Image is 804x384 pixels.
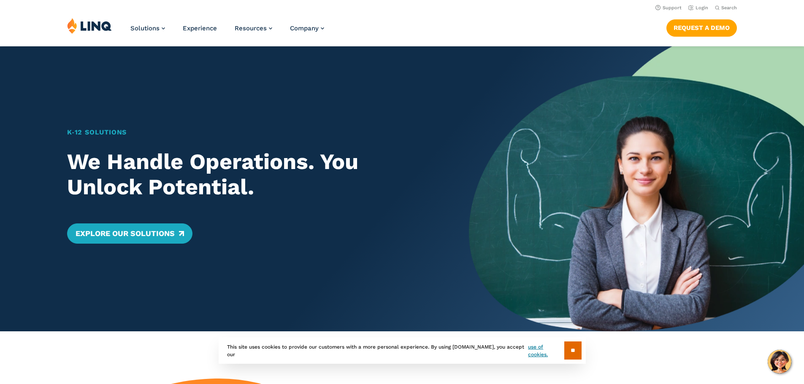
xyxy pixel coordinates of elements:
[768,350,791,373] button: Hello, have a question? Let’s chat.
[67,18,112,34] img: LINQ | K‑12 Software
[67,127,436,137] h1: K‑12 Solutions
[528,343,564,358] a: use of cookies.
[688,5,708,11] a: Login
[469,46,804,331] img: Home Banner
[67,149,436,200] h2: We Handle Operations. You Unlock Potential.
[219,337,586,364] div: This site uses cookies to provide our customers with a more personal experience. By using [DOMAIN...
[183,24,217,32] a: Experience
[235,24,272,32] a: Resources
[666,18,737,36] nav: Button Navigation
[130,24,160,32] span: Solutions
[715,5,737,11] button: Open Search Bar
[130,18,324,46] nav: Primary Navigation
[235,24,267,32] span: Resources
[721,5,737,11] span: Search
[67,223,192,244] a: Explore Our Solutions
[130,24,165,32] a: Solutions
[655,5,682,11] a: Support
[666,19,737,36] a: Request a Demo
[290,24,324,32] a: Company
[290,24,319,32] span: Company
